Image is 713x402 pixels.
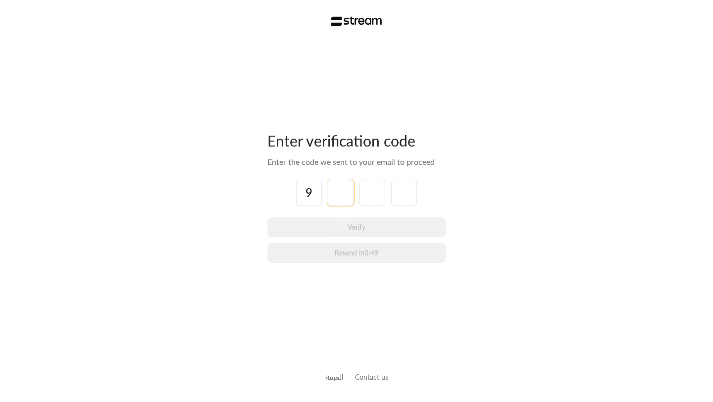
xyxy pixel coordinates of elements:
[355,373,388,381] a: Contact us
[267,131,446,150] div: Enter verification code
[267,156,446,168] div: Enter the code we sent to your email to proceed
[325,368,343,386] a: العربية
[331,16,382,26] img: Stream Logo
[355,372,388,382] button: Contact us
